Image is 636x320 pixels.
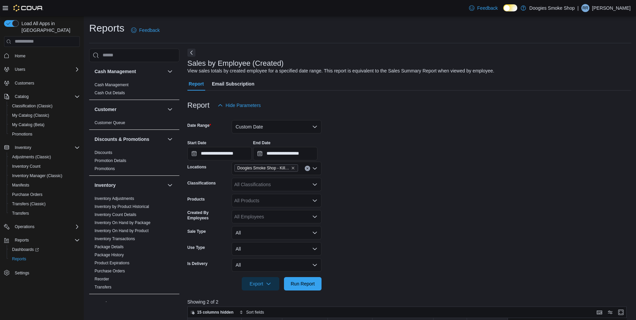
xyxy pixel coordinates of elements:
span: Catalog [15,94,28,99]
span: Transfers (Classic) [9,200,80,208]
nav: Complex example [4,48,80,295]
button: Discounts & Promotions [95,136,165,143]
a: Inventory Transactions [95,236,135,241]
span: Classification (Classic) [9,102,80,110]
span: Transfers [12,211,29,216]
button: Keyboard shortcuts [595,308,603,316]
input: Dark Mode [503,4,517,11]
div: Customer [89,119,179,129]
span: Cash Out Details [95,90,125,96]
span: Promotions [12,131,33,137]
a: Inventory On Hand by Product [95,228,149,233]
button: Catalog [12,93,31,101]
span: Inventory Manager (Classic) [9,172,80,180]
a: Purchase Orders [9,191,45,199]
button: 15 columns hidden [188,308,236,316]
button: Users [12,65,28,73]
button: Operations [1,222,82,231]
button: Open list of options [312,214,317,219]
span: Adjustments (Classic) [12,154,51,160]
a: Adjustments (Classic) [9,153,54,161]
a: Inventory Count Details [95,212,136,217]
span: Users [12,65,80,73]
a: Promotions [95,166,115,171]
a: Transfers [95,285,111,289]
span: Purchase Orders [9,191,80,199]
span: Classification (Classic) [12,103,53,109]
button: My Catalog (Classic) [7,111,82,120]
span: 15 columns hidden [197,310,234,315]
a: Discounts [95,150,112,155]
button: Cash Management [95,68,165,75]
span: Settings [12,268,80,277]
button: All [232,226,322,239]
button: Purchase Orders [7,190,82,199]
a: Reorder [95,277,109,281]
button: Reports [12,236,32,244]
span: Transfers [9,209,80,217]
button: Loyalty [95,300,165,307]
button: Catalog [1,92,82,101]
button: Home [1,51,82,61]
p: Doogies Smoke Shop [529,4,575,12]
span: Inventory Count [9,162,80,170]
span: Customer Queue [95,120,125,125]
button: Hide Parameters [215,99,264,112]
button: Display options [606,308,614,316]
a: Feedback [128,23,162,37]
span: Customers [15,81,34,86]
button: Operations [12,223,37,231]
span: Reports [9,255,80,263]
a: My Catalog (Classic) [9,111,52,119]
span: Reports [15,237,29,243]
a: Manifests [9,181,32,189]
a: Feedback [466,1,500,15]
label: End Date [253,140,271,146]
span: Email Subscription [212,77,254,91]
a: Inventory Adjustments [95,196,134,201]
div: Cash Management [89,81,179,100]
span: Dashboards [12,247,39,252]
a: Product Expirations [95,261,129,265]
label: Created By Employees [187,210,229,221]
button: All [232,258,322,272]
a: My Catalog (Beta) [9,121,47,129]
a: Package Details [95,245,124,249]
button: Loyalty [166,300,174,308]
button: Inventory [1,143,82,152]
h1: Reports [89,21,124,35]
p: Showing 2 of 2 [187,299,631,305]
a: Promotion Details [95,158,126,163]
a: Customers [12,79,37,87]
span: Dashboards [9,246,80,254]
button: Customer [95,106,165,113]
label: Use Type [187,245,205,250]
span: Home [15,53,25,59]
span: Inventory by Product Historical [95,204,149,209]
span: My Catalog (Beta) [12,122,45,127]
a: Purchase Orders [95,269,125,273]
button: Discounts & Promotions [166,135,174,143]
span: Catalog [12,93,80,101]
span: Manifests [9,181,80,189]
a: Settings [12,269,32,277]
span: My Catalog (Classic) [9,111,80,119]
h3: Report [187,101,210,109]
span: Inventory On Hand by Package [95,220,151,225]
button: All [232,242,322,256]
span: Package History [95,252,124,258]
button: Open list of options [312,198,317,203]
a: Cash Management [95,83,128,87]
span: Users [15,67,25,72]
span: Doogies Smoke Shop - Kill Buck [234,164,298,172]
span: Hide Parameters [226,102,261,109]
button: Manifests [7,180,82,190]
